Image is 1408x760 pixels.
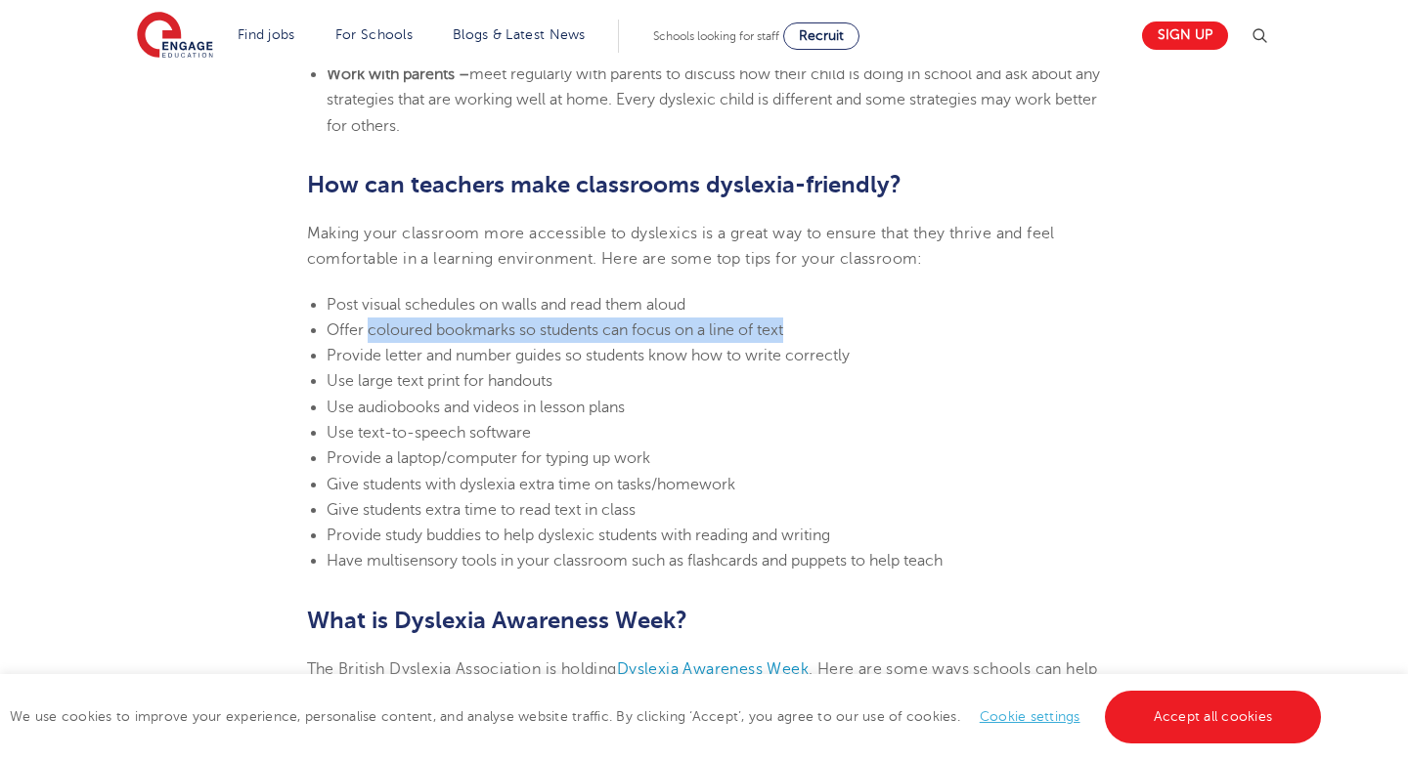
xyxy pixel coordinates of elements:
[307,225,1055,268] span: Making your classroom more accessible to dyslexics is a great way to ensure that they thrive and ...
[327,372,552,390] span: Use large text print for handouts
[1105,691,1322,743] a: Accept all cookies
[783,22,859,50] a: Recruit
[653,29,779,43] span: Schools looking for staff
[327,424,531,442] span: Use text-to-speech software
[307,171,902,198] b: How can teachers make classrooms dyslexia-friendly?
[327,449,650,467] span: Provide a laptop/computer for typing up work
[335,27,413,42] a: For Schools
[980,709,1080,724] a: Cookie settings
[137,12,213,61] img: Engage Education
[327,552,943,570] span: Have multisensory tools in your classroom such as flashcards and puppets to help teach
[327,65,1100,135] span: meet regularly with parents to discuss how their child is doing in school and ask about any strat...
[617,660,809,678] a: Dyslexia Awareness Week
[453,27,586,42] a: Blogs & Latest News
[327,321,783,339] span: Offer coloured bookmarks so students can focus on a line of text
[238,27,295,42] a: Find jobs
[327,65,469,83] b: Work with parents –
[327,347,850,364] span: Provide letter and number guides so students know how to write correctly
[1142,21,1228,50] a: Sign up
[327,527,830,544] span: Provide study buddies to help dyslexic students with reading and writing
[307,607,687,634] b: What is Dyslexia Awareness Week?
[307,660,617,678] span: The British Dyslexia Association is holding
[799,28,844,43] span: Recruit
[327,476,735,493] span: Give students with dyslexia extra time on tasks/homework
[327,296,685,314] span: Post visual schedules on walls and read them aloud
[327,501,636,519] span: Give students extra time to read text in class
[10,709,1326,724] span: We use cookies to improve your experience, personalise content, and analyse website traffic. By c...
[327,399,625,416] span: Use audiobooks and videos in lesson plans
